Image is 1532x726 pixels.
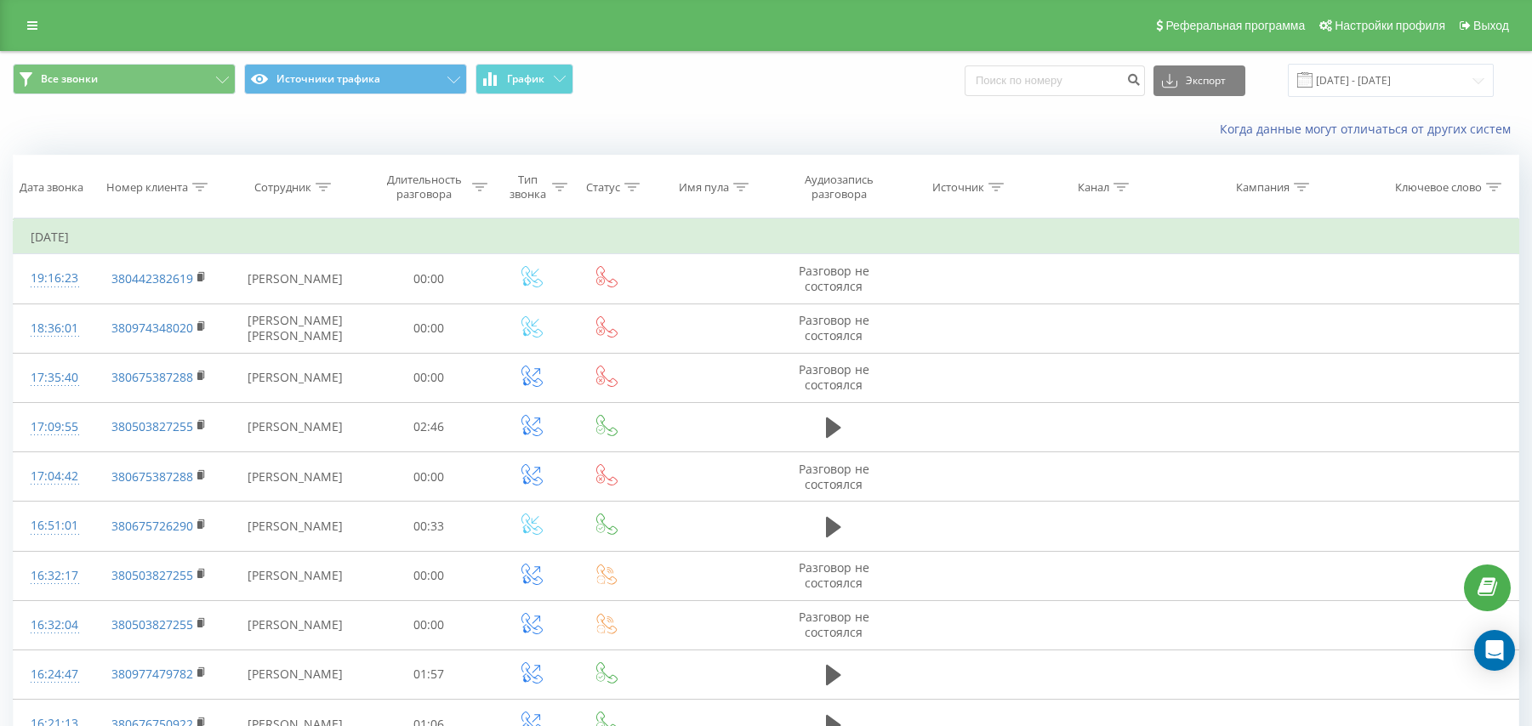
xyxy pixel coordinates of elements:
[106,180,188,195] div: Номер клиента
[225,353,366,402] td: [PERSON_NAME]
[366,600,492,649] td: 00:00
[31,262,77,295] div: 19:16:23
[965,65,1145,96] input: Поиск по номеру
[20,180,83,195] div: Дата звонка
[1335,19,1445,32] span: Настройки профиля
[225,452,366,502] td: [PERSON_NAME]
[1220,121,1519,137] a: Когда данные могут отличаться от других систем
[111,616,193,632] a: 380503827255
[111,270,193,286] a: 380442382619
[586,180,620,195] div: Статус
[111,418,193,434] a: 380503827255
[225,402,366,451] td: [PERSON_NAME]
[31,559,77,593] div: 16:32:17
[254,180,311,195] div: Сотрудник
[476,64,573,94] button: График
[111,666,193,682] a: 380977479782
[799,559,869,591] span: Разговор не состоялся
[366,254,492,303] td: 00:00
[679,180,729,195] div: Имя пула
[1153,65,1245,96] button: Экспорт
[31,312,77,345] div: 18:36:01
[244,64,467,94] button: Источники трафика
[366,502,492,551] td: 00:33
[225,502,366,551] td: [PERSON_NAME]
[1473,19,1509,32] span: Выход
[111,468,193,485] a: 380675387288
[366,649,492,699] td: 01:57
[366,551,492,600] td: 00:00
[1395,180,1482,195] div: Ключевое слово
[507,173,549,201] div: Тип звонка
[932,180,984,195] div: Источник
[789,173,890,201] div: Аудиозапись разговора
[31,658,77,691] div: 16:24:47
[799,263,869,294] span: Разговор не состоялся
[366,402,492,451] td: 02:46
[225,303,366,353] td: [PERSON_NAME] [PERSON_NAME]
[366,303,492,353] td: 00:00
[507,73,544,85] span: График
[31,361,77,394] div: 17:35:40
[366,353,492,402] td: 00:00
[111,320,193,336] a: 380974348020
[381,173,468,201] div: Длительность разговора
[225,254,366,303] td: [PERSON_NAME]
[366,452,492,502] td: 00:00
[31,609,77,642] div: 16:32:04
[111,567,193,583] a: 380503827255
[13,64,236,94] button: Все звонки
[225,600,366,649] td: [PERSON_NAME]
[1474,630,1515,671] div: Open Intercom Messenger
[111,518,193,534] a: 380675726290
[41,72,98,86] span: Все звонки
[225,551,366,600] td: [PERSON_NAME]
[1078,180,1109,195] div: Канал
[31,460,77,493] div: 17:04:42
[111,369,193,385] a: 380675387288
[799,609,869,640] span: Разговор не состоялся
[799,361,869,393] span: Разговор не состоялся
[1165,19,1305,32] span: Реферальная программа
[31,411,77,444] div: 17:09:55
[14,220,1519,254] td: [DATE]
[799,461,869,492] span: Разговор не состоялся
[225,649,366,699] td: [PERSON_NAME]
[1236,180,1290,195] div: Кампания
[31,509,77,542] div: 16:51:01
[799,312,869,343] span: Разговор не состоялся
